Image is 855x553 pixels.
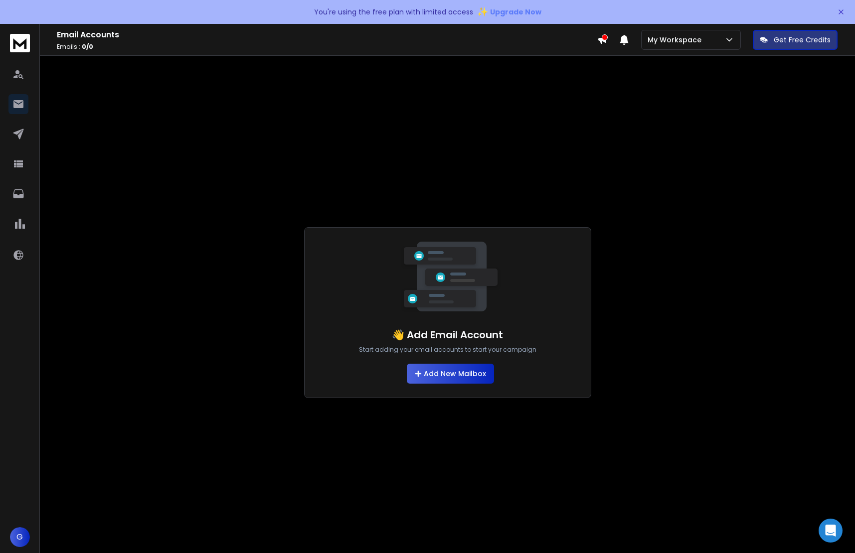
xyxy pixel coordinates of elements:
[490,7,541,17] span: Upgrade Now
[10,34,30,52] img: logo
[314,7,473,17] p: You're using the free plan with limited access
[648,35,705,45] p: My Workspace
[57,43,597,51] p: Emails :
[359,346,536,354] p: Start adding your email accounts to start your campaign
[774,35,831,45] p: Get Free Credits
[10,527,30,547] button: G
[753,30,838,50] button: Get Free Credits
[392,328,503,342] h1: 👋 Add Email Account
[82,42,93,51] span: 0 / 0
[819,519,843,543] div: Open Intercom Messenger
[407,364,494,384] button: Add New Mailbox
[57,29,597,41] h1: Email Accounts
[477,5,488,19] span: ✨
[477,2,541,22] button: ✨Upgrade Now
